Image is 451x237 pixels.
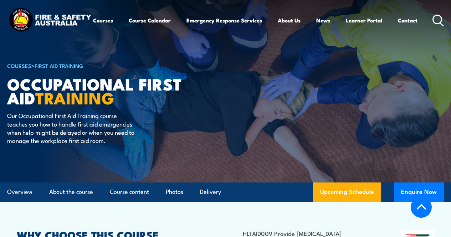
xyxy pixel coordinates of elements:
button: Enquire Now [394,182,444,202]
a: News [316,12,330,29]
a: About the course [49,182,93,201]
p: Our Occupational First Aid Training course teaches you how to handle first aid emergencies when h... [7,111,137,145]
a: Photos [166,182,183,201]
a: Courses [93,12,113,29]
a: Learner Portal [346,12,382,29]
a: Contact [398,12,417,29]
a: Overview [7,182,32,201]
a: Delivery [200,182,221,201]
h1: Occupational First Aid [7,77,183,104]
a: Emergency Response Services [186,12,262,29]
a: First Aid Training [35,62,83,69]
a: COURSES [7,62,31,69]
a: About Us [278,12,301,29]
h6: > [7,61,183,70]
a: Course content [110,182,149,201]
strong: TRAINING [35,85,114,110]
a: Course Calendar [129,12,171,29]
a: Upcoming Schedule [313,182,381,202]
